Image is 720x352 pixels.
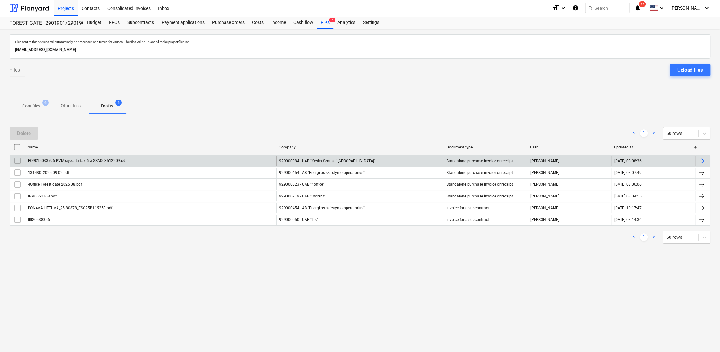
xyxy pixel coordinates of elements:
[447,182,513,187] div: Standalone purchase invoice or receipt
[528,191,611,201] div: [PERSON_NAME]
[447,206,489,210] div: Invoice for a subcontract
[28,170,69,175] div: 131480_2025-09-02.pdf
[658,4,665,12] i: keyboard_arrow_down
[317,16,333,29] div: Files
[276,179,444,190] div: 929000023 - UAB "4office"
[124,16,158,29] a: Subcontracts
[688,321,720,352] iframe: Chat Widget
[208,16,248,29] a: Purchase orders
[528,168,611,178] div: [PERSON_NAME]
[650,129,658,137] a: Next page
[276,203,444,213] div: 929000454 - AB "Energijos skirstymo operatorius"
[614,217,641,222] div: [DATE] 08:14:36
[670,64,710,76] button: Upload files
[528,215,611,225] div: [PERSON_NAME]
[640,233,648,241] a: Page 1 is your current page
[703,4,710,12] i: keyboard_arrow_down
[359,16,383,29] a: Settings
[640,129,648,137] a: Page 1 is your current page
[635,4,641,12] i: notifications
[329,18,335,22] span: 6
[670,5,702,10] span: [PERSON_NAME]
[28,217,50,222] div: IRIS0538356
[279,145,441,149] div: Company
[28,206,112,210] div: BONAVA LIETUVA_25-80878_ESO25P115253.pdf
[10,66,20,74] span: Files
[588,5,593,10] span: search
[276,168,444,178] div: 929000454 - AB "Energijos skirstymo operatorius"
[560,4,567,12] i: keyboard_arrow_down
[101,103,113,109] p: Drafts
[22,103,40,109] p: Cost files
[276,191,444,201] div: 929000219 - UAB "Storent"
[447,170,513,175] div: Standalone purchase invoice or receipt
[528,203,611,213] div: [PERSON_NAME]
[614,182,641,187] div: [DATE] 08:06:06
[585,3,629,13] button: Search
[115,100,122,106] span: 6
[614,170,641,175] div: [DATE] 08:07:49
[15,40,705,44] p: Files sent to this address will automatically be processed and tested for viruses. The files will...
[614,194,641,198] div: [DATE] 08:04:55
[552,4,560,12] i: format_size
[572,4,579,12] i: Knowledge base
[290,16,317,29] a: Cash flow
[650,233,658,241] a: Next page
[317,16,333,29] a: Files6
[630,129,637,137] a: Previous page
[528,156,611,166] div: [PERSON_NAME]
[447,217,489,222] div: Invoice for a subcontract
[530,145,609,149] div: User
[28,158,127,163] div: RO9015033796 PVM sąskaita faktūra SSA003512209.pdf
[528,179,611,190] div: [PERSON_NAME]
[639,1,646,7] span: 35
[27,145,274,149] div: Name
[276,156,444,166] div: 929000084 - UAB "Kesko Senukai [GEOGRAPHIC_DATA]"
[614,159,641,163] div: [DATE] 08:08:36
[28,194,57,198] div: INV0561168.pdf
[333,16,359,29] a: Analytics
[447,194,513,198] div: Standalone purchase invoice or receipt
[447,159,513,163] div: Standalone purchase invoice or receipt
[677,66,703,74] div: Upload files
[267,16,290,29] a: Income
[28,182,82,187] div: 4Office Forest gate 2025 08.pdf
[61,102,81,109] p: Other files
[15,46,705,53] p: [EMAIL_ADDRESS][DOMAIN_NAME]
[248,16,267,29] a: Costs
[10,20,76,27] div: FOREST GATE_ 2901901/2901902/2901903
[614,206,641,210] div: [DATE] 10:17:47
[42,100,49,106] span: 6
[105,16,124,29] a: RFQs
[630,233,637,241] a: Previous page
[614,145,693,149] div: Updated at
[158,16,208,29] a: Payment applications
[276,215,444,225] div: 929000050 - UAB "Iris"
[446,145,525,149] div: Document type
[83,16,105,29] a: Budget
